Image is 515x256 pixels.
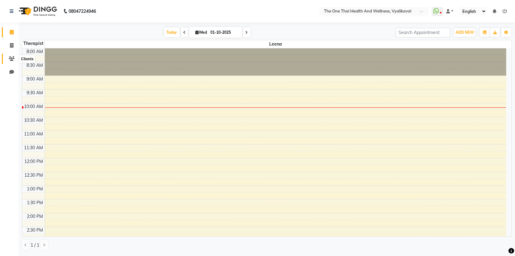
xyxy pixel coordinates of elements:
[454,28,475,37] button: ADD NEW
[45,40,507,48] span: Leena
[26,199,45,206] div: 1:30 PM
[26,213,45,220] div: 2:00 PM
[26,48,45,55] div: 8:00 AM
[23,131,45,137] div: 11:00 AM
[26,90,45,96] div: 9:30 AM
[23,117,45,124] div: 10:30 AM
[26,62,45,69] div: 8:30 AM
[164,27,180,37] span: Today
[20,55,35,63] div: Clients
[26,227,45,234] div: 2:30 PM
[23,145,45,151] div: 11:30 AM
[31,242,39,249] span: 1 / 1
[16,2,59,20] img: logo
[69,2,96,20] b: 08047224946
[26,186,45,192] div: 1:00 PM
[194,30,209,35] span: Wed
[455,30,474,35] span: ADD NEW
[23,103,45,110] div: 10:00 AM
[396,28,450,37] input: Search Appointment
[209,28,240,37] input: 2025-10-01
[26,76,45,82] div: 9:00 AM
[22,40,45,47] div: Therapist
[23,172,45,179] div: 12:30 PM
[23,158,45,165] div: 12:00 PM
